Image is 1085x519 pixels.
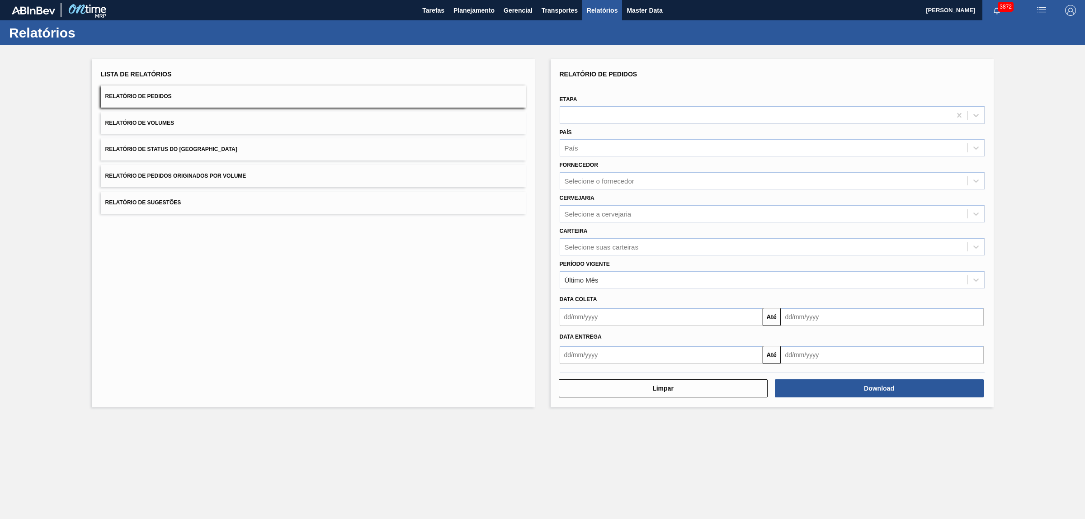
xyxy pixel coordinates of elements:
[565,177,634,185] div: Selecione o fornecedor
[998,2,1014,12] span: 3872
[560,71,637,78] span: Relatório de Pedidos
[587,5,618,16] span: Relatórios
[560,296,597,302] span: Data coleta
[101,85,526,108] button: Relatório de Pedidos
[1036,5,1047,16] img: userActions
[105,173,246,179] span: Relatório de Pedidos Originados por Volume
[9,28,170,38] h1: Relatórios
[763,346,781,364] button: Até
[559,379,768,397] button: Limpar
[560,162,598,168] label: Fornecedor
[560,308,763,326] input: dd/mm/yyyy
[560,334,602,340] span: Data Entrega
[101,192,526,214] button: Relatório de Sugestões
[982,4,1011,17] button: Notificações
[101,138,526,160] button: Relatório de Status do [GEOGRAPHIC_DATA]
[560,228,588,234] label: Carteira
[101,165,526,187] button: Relatório de Pedidos Originados por Volume
[763,308,781,326] button: Até
[542,5,578,16] span: Transportes
[775,379,984,397] button: Download
[565,243,638,250] div: Selecione suas carteiras
[781,308,984,326] input: dd/mm/yyyy
[105,120,174,126] span: Relatório de Volumes
[101,112,526,134] button: Relatório de Volumes
[560,96,577,103] label: Etapa
[560,195,594,201] label: Cervejaria
[453,5,495,16] span: Planejamento
[422,5,444,16] span: Tarefas
[1065,5,1076,16] img: Logout
[781,346,984,364] input: dd/mm/yyyy
[565,276,599,283] div: Último Mês
[12,6,55,14] img: TNhmsLtSVTkK8tSr43FrP2fwEKptu5GPRR3wAAAABJRU5ErkJggg==
[565,144,578,152] div: País
[565,210,632,217] div: Selecione a cervejaria
[101,71,172,78] span: Lista de Relatórios
[105,93,172,99] span: Relatório de Pedidos
[560,129,572,136] label: País
[560,261,610,267] label: Período Vigente
[105,146,237,152] span: Relatório de Status do [GEOGRAPHIC_DATA]
[627,5,662,16] span: Master Data
[560,346,763,364] input: dd/mm/yyyy
[504,5,533,16] span: Gerencial
[105,199,181,206] span: Relatório de Sugestões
